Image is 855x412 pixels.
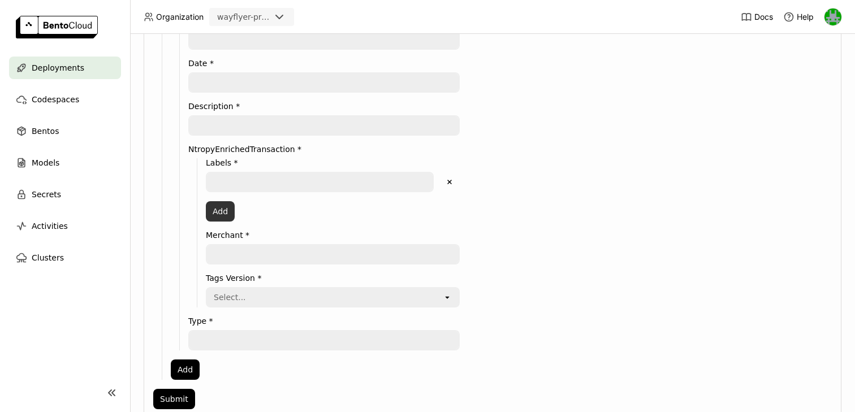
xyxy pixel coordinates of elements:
[188,145,460,154] label: NtropyEnrichedTransaction *
[32,251,64,264] span: Clusters
[32,188,61,201] span: Secrets
[9,246,121,269] a: Clusters
[206,231,460,240] label: Merchant *
[171,359,200,380] button: Add
[16,16,98,38] img: logo
[783,11,814,23] div: Help
[32,61,84,75] span: Deployments
[156,12,204,22] span: Organization
[271,12,273,23] input: Selected wayflyer-prod.
[206,158,460,167] label: Labels *
[443,293,452,302] svg: open
[824,8,841,25] img: Sean Hickey
[153,389,195,409] button: Submit
[9,57,121,79] a: Deployments
[188,102,460,111] label: Description *
[754,12,773,22] span: Docs
[9,151,121,174] a: Models
[217,11,270,23] div: wayflyer-prod
[32,219,68,233] span: Activities
[32,124,59,138] span: Bentos
[188,316,460,326] label: Type *
[32,156,59,170] span: Models
[9,120,121,142] a: Bentos
[9,183,121,206] a: Secrets
[32,93,79,106] span: Codespaces
[188,59,460,68] label: Date *
[741,11,773,23] a: Docs
[797,12,814,22] span: Help
[9,88,121,111] a: Codespaces
[206,274,460,283] label: Tags Version *
[214,292,246,303] div: Select...
[444,177,455,187] svg: Delete
[9,215,121,237] a: Activities
[206,201,235,222] button: Add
